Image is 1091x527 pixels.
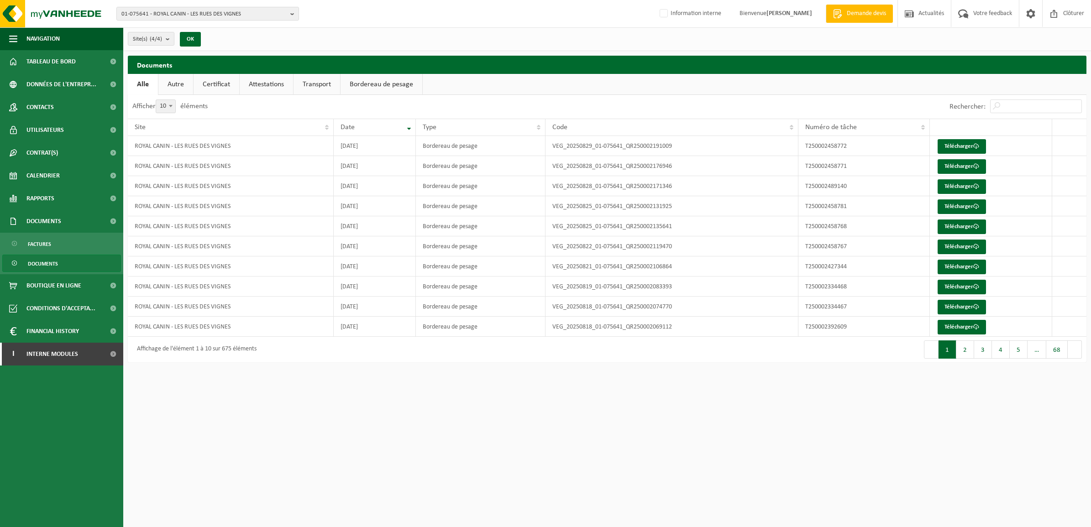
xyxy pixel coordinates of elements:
td: VEG_20250825_01-075641_QR250002135641 [545,216,798,236]
a: Télécharger [938,260,986,274]
button: 2 [956,340,974,359]
button: Next [1068,340,1082,359]
span: Documents [28,255,58,272]
a: Télécharger [938,240,986,254]
span: 01-075641 - ROYAL CANIN - LES RUES DES VIGNES [121,7,287,21]
td: Bordereau de pesage [416,216,545,236]
button: OK [180,32,201,47]
span: Contrat(s) [26,141,58,164]
td: T250002458771 [798,156,930,176]
td: Bordereau de pesage [416,176,545,196]
div: Affichage de l'élément 1 à 10 sur 675 éléments [132,341,257,358]
td: VEG_20250828_01-075641_QR250002176946 [545,156,798,176]
td: Bordereau de pesage [416,156,545,176]
label: Information interne [658,7,721,21]
button: Site(s)(4/4) [128,32,174,46]
td: T250002458768 [798,216,930,236]
td: VEG_20250829_01-075641_QR250002191009 [545,136,798,156]
td: Bordereau de pesage [416,236,545,256]
td: ROYAL CANIN - LES RUES DES VIGNES [128,236,334,256]
count: (4/4) [150,36,162,42]
td: [DATE] [334,256,416,277]
span: Site [135,124,146,131]
a: Demande devis [826,5,893,23]
td: ROYAL CANIN - LES RUES DES VIGNES [128,216,334,236]
span: Financial History [26,320,79,343]
span: 10 [156,100,175,113]
td: ROYAL CANIN - LES RUES DES VIGNES [128,297,334,317]
span: Interne modules [26,343,78,365]
td: [DATE] [334,216,416,236]
button: 68 [1046,340,1068,359]
td: T250002427344 [798,256,930,277]
span: Contacts [26,96,54,119]
span: Type [423,124,436,131]
button: 01-075641 - ROYAL CANIN - LES RUES DES VIGNES [116,7,299,21]
td: [DATE] [334,297,416,317]
a: Documents [2,255,121,272]
td: Bordereau de pesage [416,136,545,156]
td: VEG_20250825_01-075641_QR250002131925 [545,196,798,216]
label: Rechercher: [949,103,986,110]
a: Autre [158,74,193,95]
a: Attestations [240,74,293,95]
a: Télécharger [938,199,986,214]
span: Utilisateurs [26,119,64,141]
td: Bordereau de pesage [416,277,545,297]
td: ROYAL CANIN - LES RUES DES VIGNES [128,156,334,176]
a: Télécharger [938,300,986,314]
td: ROYAL CANIN - LES RUES DES VIGNES [128,196,334,216]
span: I [9,343,17,365]
span: Date [341,124,355,131]
td: T250002334468 [798,277,930,297]
button: 4 [992,340,1010,359]
span: Demande devis [844,9,888,18]
span: Calendrier [26,164,60,187]
button: 5 [1010,340,1028,359]
button: Previous [924,340,939,359]
a: Factures [2,235,121,252]
td: VEG_20250818_01-075641_QR250002074770 [545,297,798,317]
a: Alle [128,74,158,95]
span: Rapports [26,187,54,210]
td: T250002458781 [798,196,930,216]
span: Navigation [26,27,60,50]
td: ROYAL CANIN - LES RUES DES VIGNES [128,136,334,156]
td: ROYAL CANIN - LES RUES DES VIGNES [128,176,334,196]
td: T250002458772 [798,136,930,156]
td: T250002458767 [798,236,930,256]
td: [DATE] [334,196,416,216]
td: [DATE] [334,317,416,337]
a: Télécharger [938,159,986,174]
a: Télécharger [938,219,986,234]
span: Boutique en ligne [26,274,81,297]
td: VEG_20250822_01-075641_QR250002119470 [545,236,798,256]
span: … [1028,340,1046,359]
h2: Documents [128,56,1086,73]
button: 3 [974,340,992,359]
a: Certificat [194,74,239,95]
td: Bordereau de pesage [416,317,545,337]
td: ROYAL CANIN - LES RUES DES VIGNES [128,256,334,277]
td: Bordereau de pesage [416,196,545,216]
td: T250002334467 [798,297,930,317]
strong: [PERSON_NAME] [766,10,812,17]
span: Données de l'entrepr... [26,73,96,96]
span: Code [552,124,567,131]
td: T250002392609 [798,317,930,337]
td: [DATE] [334,156,416,176]
td: Bordereau de pesage [416,256,545,277]
td: VEG_20250821_01-075641_QR250002106864 [545,256,798,277]
a: Télécharger [938,320,986,334]
span: Conditions d'accepta... [26,297,95,320]
span: Tableau de bord [26,50,76,73]
td: [DATE] [334,236,416,256]
td: VEG_20250819_01-075641_QR250002083393 [545,277,798,297]
td: VEG_20250828_01-075641_QR250002171346 [545,176,798,196]
a: Transport [294,74,340,95]
span: 10 [156,99,176,113]
td: VEG_20250818_01-075641_QR250002069112 [545,317,798,337]
span: Numéro de tâche [805,124,857,131]
td: T250002489140 [798,176,930,196]
td: ROYAL CANIN - LES RUES DES VIGNES [128,277,334,297]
